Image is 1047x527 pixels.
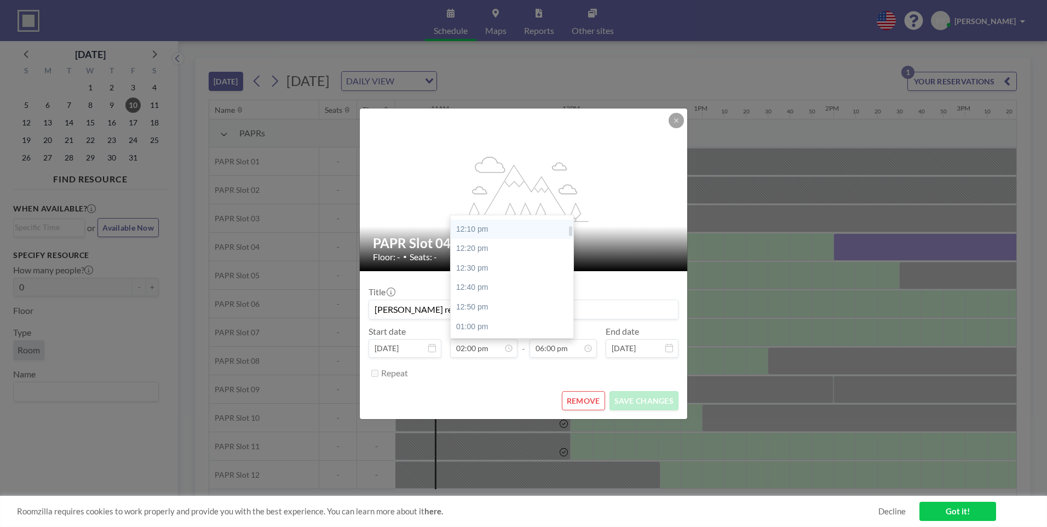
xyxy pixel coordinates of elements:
[381,368,408,379] label: Repeat
[369,287,394,297] label: Title
[373,251,400,262] span: Floor: -
[17,506,878,517] span: Roomzilla requires cookies to work properly and provide you with the best experience. You can lea...
[609,391,678,410] button: SAVE CHANGES
[606,326,639,337] label: End date
[451,336,579,356] div: 01:10 pm
[424,506,443,516] a: here.
[373,235,675,251] h2: PAPR Slot 04
[451,317,579,337] div: 01:00 pm
[451,239,579,259] div: 12:20 pm
[451,259,579,278] div: 12:30 pm
[451,220,579,239] div: 12:10 pm
[451,278,579,297] div: 12:40 pm
[459,156,589,221] g: flex-grow: 1.2;
[878,506,906,517] a: Decline
[369,300,678,319] input: (No title)
[522,330,525,354] span: -
[410,251,437,262] span: Seats: -
[369,326,406,337] label: Start date
[562,391,605,410] button: REMOVE
[403,253,407,261] span: •
[451,297,579,317] div: 12:50 pm
[919,502,996,521] a: Got it!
